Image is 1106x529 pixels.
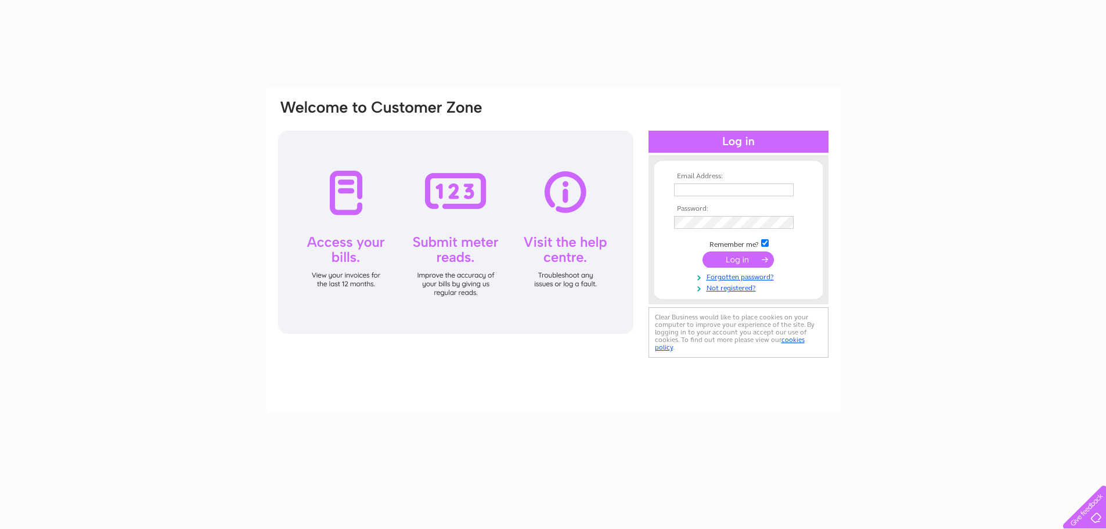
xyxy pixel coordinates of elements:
td: Remember me? [671,237,806,249]
a: cookies policy [655,336,805,351]
a: Forgotten password? [674,271,806,282]
a: Not registered? [674,282,806,293]
th: Email Address: [671,172,806,181]
div: Clear Business would like to place cookies on your computer to improve your experience of the sit... [649,307,828,358]
th: Password: [671,205,806,213]
input: Submit [702,251,774,268]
